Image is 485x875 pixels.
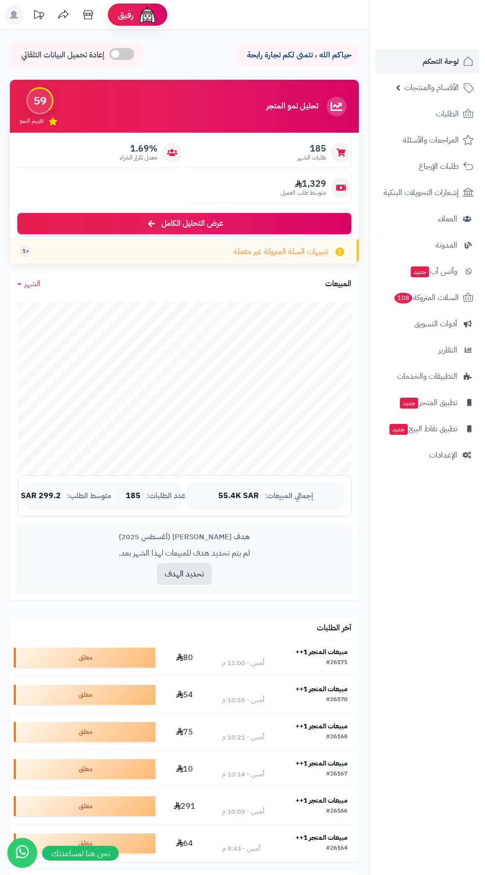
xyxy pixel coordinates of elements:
a: تحديثات المنصة [26,5,51,27]
strong: مبيعات المتجر 1++ [295,684,347,694]
span: متوسط الطلب: [67,492,111,500]
td: 80 [159,639,210,676]
strong: مبيعات المتجر 1++ [295,795,347,806]
div: #26164 [326,844,347,854]
p: لم يتم تحديد هدف للمبيعات لهذا الشهر بعد. [25,548,343,559]
a: طلبات الإرجاع [375,154,479,178]
span: العملاء [438,212,457,226]
div: أمس - 10:03 م [222,807,264,817]
div: معلق [14,833,155,853]
span: | [117,492,120,500]
span: 108 [394,293,413,304]
div: #26170 [326,695,347,705]
div: هدف [PERSON_NAME] (أغسطس 2025) [25,532,343,542]
div: #26168 [326,732,347,742]
div: أمس - 11:00 م [222,658,264,668]
a: وآتس آبجديد [375,259,479,283]
span: معدل تكرار الشراء [120,154,157,162]
h3: المبيعات [325,280,351,289]
span: عدد الطلبات: [146,492,186,500]
td: 10 [159,751,210,787]
div: #26171 [326,658,347,668]
div: معلق [14,685,155,705]
a: تطبيق المتجرجديد [375,391,479,414]
a: عرض التحليل الكامل [17,213,351,234]
div: أمس - 9:43 م [222,844,260,854]
span: تقييم النمو [20,117,44,125]
td: 54 [159,676,210,713]
a: العملاء [375,207,479,231]
span: 185 [297,143,326,154]
span: +1 [22,247,29,256]
a: تطبيق نقاط البيعجديد [375,417,479,441]
a: الشهر [17,278,41,290]
div: #26166 [326,807,347,817]
td: 291 [159,788,210,824]
span: جديد [400,398,418,409]
p: حياكم الله ، نتمنى لكم تجارة رابحة [242,50,351,61]
span: الإعدادات [429,448,457,462]
span: المدونة [436,238,457,252]
strong: مبيعات المتجر 1++ [295,647,347,657]
span: أدوات التسويق [414,317,457,331]
span: تطبيق نقاط البيع [388,422,457,436]
span: تطبيق المتجر [399,396,457,410]
img: ai-face.png [138,5,157,25]
span: الشهر [24,278,41,290]
a: التقارير [375,338,479,362]
h3: آخر الطلبات [317,624,351,633]
span: عرض التحليل الكامل [161,218,223,229]
h3: تحليل نمو المتجر [266,102,318,111]
a: أدوات التسويق [375,312,479,336]
span: جديد [389,424,408,435]
td: 64 [159,825,210,862]
span: التقارير [438,343,457,357]
a: السلات المتروكة108 [375,286,479,309]
span: جديد [411,266,429,277]
span: إعادة تحميل البيانات التلقائي [21,50,104,61]
div: أمس - 10:55 م [222,695,264,705]
div: معلق [14,796,155,816]
td: 75 [159,714,210,750]
span: 1,329 [281,178,326,189]
span: الأقسام والمنتجات [404,81,459,95]
a: الطلبات [375,102,479,126]
a: لوحة التحكم [375,50,479,73]
div: أمس - 10:14 م [222,770,264,779]
span: المراجعات والأسئلة [403,133,459,147]
a: التطبيقات والخدمات [375,364,479,388]
span: وآتس آب [410,264,457,278]
span: طلبات الإرجاع [419,159,459,173]
span: طلبات الشهر [297,154,326,162]
span: متوسط طلب العميل [281,189,326,197]
span: السلات المتروكة [393,291,459,305]
span: التطبيقات والخدمات [397,369,457,383]
strong: مبيعات المتجر 1++ [295,758,347,769]
span: تنبيهات السلة المتروكة غير مفعلة [234,246,328,257]
span: 1.69% [120,143,157,154]
span: 55.4K SAR [218,492,259,501]
div: #26167 [326,770,347,779]
div: معلق [14,722,155,742]
span: 299.2 SAR [21,492,61,501]
a: إشعارات التحويلات البنكية [375,181,479,205]
strong: مبيعات المتجر 1++ [295,832,347,843]
div: معلق [14,759,155,779]
span: إشعارات التحويلات البنكية [384,186,459,200]
img: logo-2.png [418,24,476,45]
span: الطلبات [436,107,459,121]
button: تحديد الهدف [157,563,212,585]
strong: مبيعات المتجر 1++ [295,721,347,731]
div: أمس - 10:21 م [222,732,264,742]
span: لوحة التحكم [423,54,459,68]
span: رفيق [118,9,134,21]
a: المراجعات والأسئلة [375,128,479,152]
div: معلق [14,648,155,668]
span: 185 [126,492,141,501]
a: الإعدادات [375,443,479,467]
span: إجمالي المبيعات: [265,492,313,500]
a: المدونة [375,233,479,257]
